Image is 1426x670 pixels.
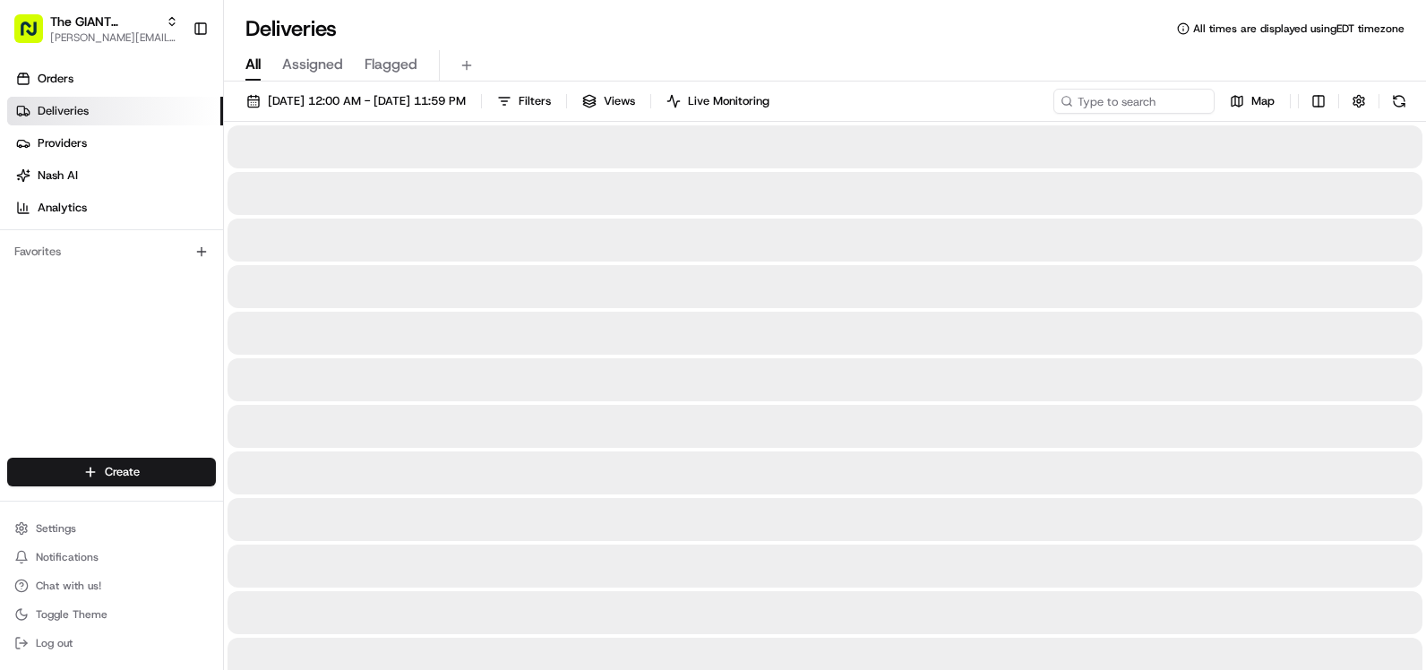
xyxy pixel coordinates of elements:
span: Notifications [36,550,99,564]
button: Log out [7,631,216,656]
span: Toggle Theme [36,607,107,622]
button: Settings [7,516,216,541]
span: Deliveries [38,103,89,119]
span: Live Monitoring [688,93,769,109]
button: Views [574,89,643,114]
button: The GIANT Company [50,13,159,30]
button: Live Monitoring [658,89,777,114]
span: Log out [36,636,73,650]
span: All [245,54,261,75]
span: Create [105,464,140,480]
span: Settings [36,521,76,536]
h1: Deliveries [245,14,337,43]
span: [DATE] 12:00 AM - [DATE] 11:59 PM [268,93,466,109]
span: Nash AI [38,167,78,184]
a: Nash AI [7,161,223,190]
span: Providers [38,135,87,151]
button: Create [7,458,216,486]
a: Orders [7,64,223,93]
a: Analytics [7,193,223,222]
button: [PERSON_NAME][EMAIL_ADDRESS][PERSON_NAME][DOMAIN_NAME] [50,30,178,45]
span: Analytics [38,200,87,216]
span: Chat with us! [36,579,101,593]
span: All times are displayed using EDT timezone [1193,21,1405,36]
button: [DATE] 12:00 AM - [DATE] 11:59 PM [238,89,474,114]
span: Assigned [282,54,343,75]
button: Chat with us! [7,573,216,598]
button: Map [1222,89,1283,114]
div: Favorites [7,237,216,266]
span: Orders [38,71,73,87]
button: Toggle Theme [7,602,216,627]
span: Views [604,93,635,109]
input: Type to search [1053,89,1215,114]
span: Map [1251,93,1275,109]
button: The GIANT Company[PERSON_NAME][EMAIL_ADDRESS][PERSON_NAME][DOMAIN_NAME] [7,7,185,50]
button: Refresh [1387,89,1412,114]
a: Deliveries [7,97,223,125]
button: Notifications [7,545,216,570]
button: Filters [489,89,559,114]
span: Flagged [365,54,417,75]
a: Providers [7,129,223,158]
span: Filters [519,93,551,109]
